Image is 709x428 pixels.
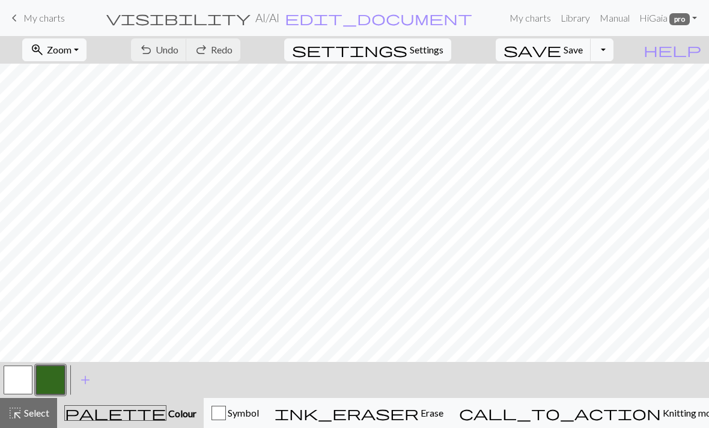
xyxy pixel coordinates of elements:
a: HiGaia pro [634,6,702,30]
span: settings [292,41,407,58]
button: Erase [267,398,451,428]
span: Settings [410,43,443,57]
h2: Al / Al [255,11,279,25]
span: Erase [419,407,443,418]
span: Symbol [226,407,259,418]
button: Save [496,38,591,61]
span: Save [564,44,583,55]
a: Library [556,6,595,30]
span: visibility [106,10,251,26]
span: ink_eraser [275,405,419,421]
span: call_to_action [459,405,661,421]
a: My charts [7,8,65,28]
button: Symbol [204,398,267,428]
button: Colour [57,398,204,428]
span: Zoom [47,44,72,55]
span: Colour [166,408,196,419]
span: highlight_alt [8,405,22,421]
span: edit_document [285,10,472,26]
span: My charts [23,12,65,23]
span: palette [65,405,166,421]
span: add [78,372,93,388]
span: zoom_in [30,41,44,58]
span: keyboard_arrow_left [7,10,22,26]
a: My charts [505,6,556,30]
a: Manual [595,6,634,30]
span: help [644,41,701,58]
i: Settings [292,43,407,57]
button: SettingsSettings [284,38,451,61]
span: pro [669,13,690,25]
span: Select [22,407,49,418]
button: Zoom [22,38,87,61]
span: save [504,41,561,58]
